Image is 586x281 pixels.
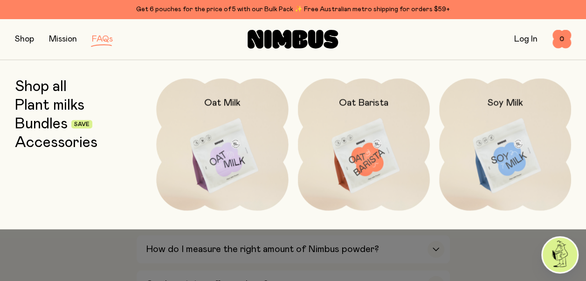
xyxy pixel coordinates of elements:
a: Accessories [15,134,97,151]
a: Log In [514,35,538,43]
a: Soy Milk [439,78,571,211]
h2: Oat Barista [339,97,388,108]
button: 0 [552,30,571,49]
a: FAQs [92,35,113,43]
h2: Soy Milk [487,97,523,108]
a: Shop all [15,78,67,95]
span: Save [74,122,90,127]
h2: Oat Milk [204,97,241,108]
a: Bundles [15,116,68,133]
a: Oat Milk [156,78,288,211]
a: Mission [49,35,77,43]
a: Oat Barista [298,78,430,211]
a: Plant milks [15,97,84,114]
div: Get 6 pouches for the price of 5 with our Bulk Pack ✨ Free Australian metro shipping for orders $59+ [15,4,571,15]
img: agent [543,238,577,272]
